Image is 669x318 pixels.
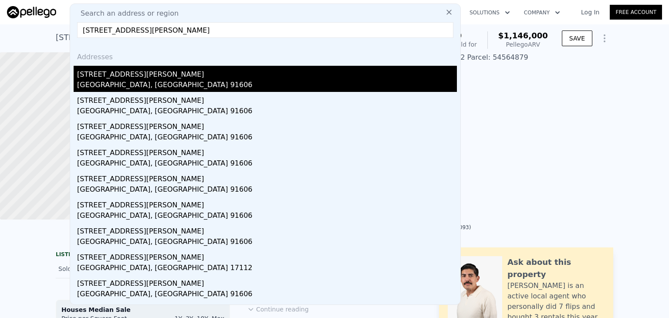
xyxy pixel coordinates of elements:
div: [STREET_ADDRESS][PERSON_NAME] [77,223,457,237]
div: [GEOGRAPHIC_DATA], [GEOGRAPHIC_DATA] 91606 [77,80,457,92]
div: Ask about this property [507,256,605,281]
div: [STREET_ADDRESS][PERSON_NAME] [77,249,457,263]
div: [GEOGRAPHIC_DATA], [GEOGRAPHIC_DATA] 91606 [77,184,457,196]
a: Free Account [610,5,662,20]
div: [GEOGRAPHIC_DATA], [GEOGRAPHIC_DATA] 17112 [77,263,457,275]
div: [STREET_ADDRESS][PERSON_NAME] [77,275,457,289]
div: [GEOGRAPHIC_DATA], [GEOGRAPHIC_DATA] 91606 [77,210,457,223]
span: $1,146,000 [498,31,548,40]
button: Solutions [463,5,517,20]
a: Log In [571,8,610,17]
div: [STREET_ADDRESS][PERSON_NAME] [77,66,457,80]
div: Sold [58,263,136,274]
div: [GEOGRAPHIC_DATA], [GEOGRAPHIC_DATA] 91606 [77,132,457,144]
input: Enter an address, city, region, neighborhood or zip code [77,22,453,38]
div: Pellego ARV [498,40,548,49]
button: Show Options [596,30,613,47]
div: [GEOGRAPHIC_DATA], [GEOGRAPHIC_DATA] 91606 [77,158,457,170]
div: Off Market, last sold for [405,40,477,49]
div: [GEOGRAPHIC_DATA], [GEOGRAPHIC_DATA] 91606 [77,106,457,118]
button: Continue reading [247,305,309,314]
div: [STREET_ADDRESS][PERSON_NAME] [77,170,457,184]
div: [STREET_ADDRESS][PERSON_NAME] [77,301,457,315]
div: [STREET_ADDRESS][PERSON_NAME] , [GEOGRAPHIC_DATA] , CA 91606 [56,31,329,44]
button: Company [517,5,567,20]
img: Pellego [7,6,56,18]
button: SAVE [562,30,592,46]
div: Houses Median Sale [61,305,224,314]
div: [GEOGRAPHIC_DATA], [GEOGRAPHIC_DATA] 91606 [77,289,457,301]
div: [STREET_ADDRESS][PERSON_NAME] [77,118,457,132]
div: [STREET_ADDRESS][PERSON_NAME] [77,144,457,158]
span: Search an address or region [74,8,179,19]
div: [STREET_ADDRESS][PERSON_NAME] [77,92,457,106]
div: [GEOGRAPHIC_DATA], [GEOGRAPHIC_DATA] 91606 [77,237,457,249]
div: LISTING & SALE HISTORY [56,251,230,260]
div: Addresses [74,45,457,66]
div: [STREET_ADDRESS][PERSON_NAME] [77,196,457,210]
